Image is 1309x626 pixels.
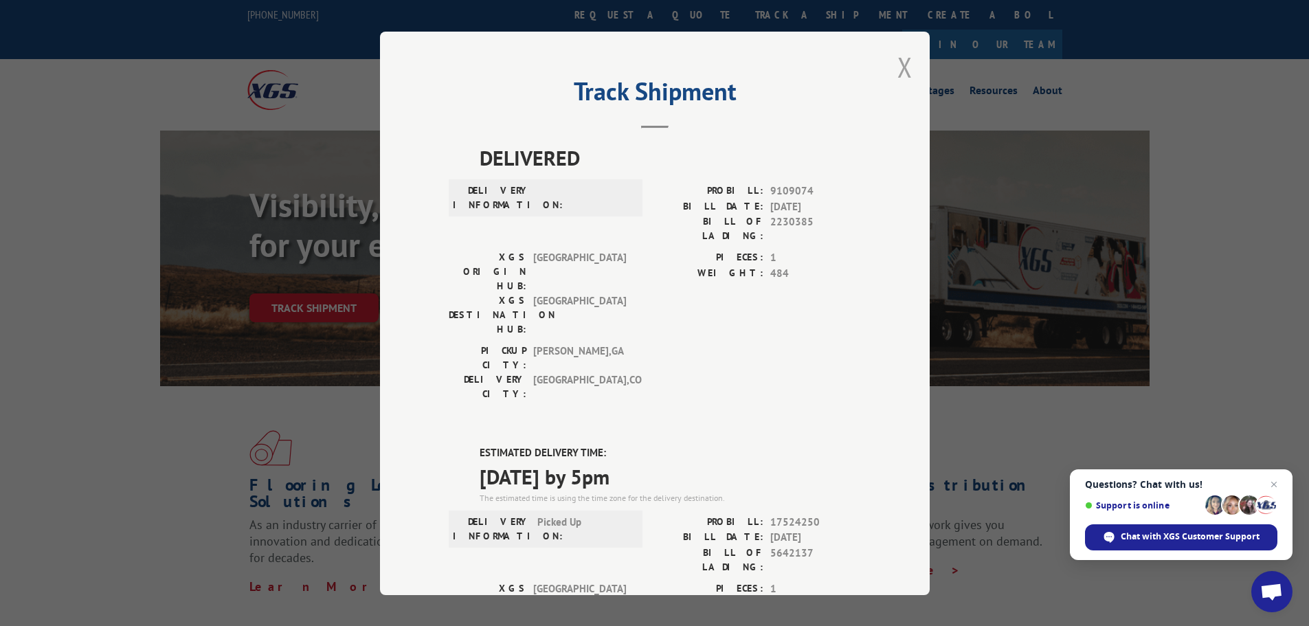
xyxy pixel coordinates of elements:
[770,514,861,530] span: 17524250
[770,545,861,574] span: 5642137
[1085,524,1277,550] div: Chat with XGS Customer Support
[655,514,763,530] label: PROBILL:
[480,445,861,461] label: ESTIMATED DELIVERY TIME:
[533,372,626,401] span: [GEOGRAPHIC_DATA] , CO
[449,581,526,624] label: XGS ORIGIN HUB:
[1266,476,1282,493] span: Close chat
[655,581,763,596] label: PIECES:
[655,545,763,574] label: BILL OF LADING:
[480,142,861,173] span: DELIVERED
[533,293,626,337] span: [GEOGRAPHIC_DATA]
[1251,571,1293,612] div: Open chat
[655,214,763,243] label: BILL OF LADING:
[770,581,861,596] span: 1
[770,530,861,546] span: [DATE]
[1085,500,1200,511] span: Support is online
[480,491,861,504] div: The estimated time is using the time zone for the delivery destination.
[533,581,626,624] span: [GEOGRAPHIC_DATA]
[897,49,913,85] button: Close modal
[655,530,763,546] label: BILL DATE:
[453,514,530,543] label: DELIVERY INFORMATION:
[480,460,861,491] span: [DATE] by 5pm
[655,183,763,199] label: PROBILL:
[770,265,861,281] span: 484
[655,199,763,214] label: BILL DATE:
[449,293,526,337] label: XGS DESTINATION HUB:
[1085,479,1277,490] span: Questions? Chat with us!
[770,199,861,214] span: [DATE]
[533,344,626,372] span: [PERSON_NAME] , GA
[533,250,626,293] span: [GEOGRAPHIC_DATA]
[449,250,526,293] label: XGS ORIGIN HUB:
[770,214,861,243] span: 2230385
[655,265,763,281] label: WEIGHT:
[537,514,630,543] span: Picked Up
[770,250,861,266] span: 1
[770,183,861,199] span: 9109074
[449,372,526,401] label: DELIVERY CITY:
[1121,530,1260,543] span: Chat with XGS Customer Support
[449,82,861,108] h2: Track Shipment
[453,183,530,212] label: DELIVERY INFORMATION:
[655,250,763,266] label: PIECES:
[449,344,526,372] label: PICKUP CITY:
